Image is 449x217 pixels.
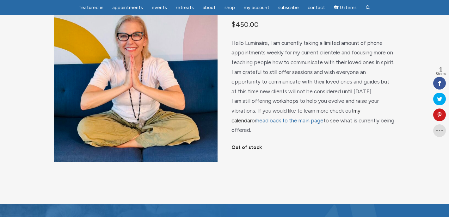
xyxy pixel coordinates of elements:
a: Appointments [108,2,147,14]
span: Retreats [176,5,194,10]
i: Cart [334,5,340,10]
a: Subscribe [274,2,303,14]
a: head back to the main page [256,117,323,124]
span: Appointments [112,5,143,10]
span: Hello Luminaire, I am currently taking a limited amount of phone appointments weekly for my curre... [231,40,394,133]
span: Contact [308,5,325,10]
a: Shop [221,2,239,14]
a: My Account [240,2,273,14]
span: featured in [79,5,103,10]
span: Events [152,5,167,10]
span: 1 [436,67,446,72]
a: Retreats [172,2,198,14]
a: Events [148,2,171,14]
a: About [199,2,219,14]
span: Shop [225,5,235,10]
a: Cart0 items [330,1,360,14]
span: $ [231,20,236,28]
a: featured in [75,2,107,14]
a: my calendar [231,108,360,124]
span: About [203,5,216,10]
span: Subscribe [278,5,299,10]
span: My Account [244,5,269,10]
a: Contact [304,2,329,14]
p: Out of stock [231,143,395,152]
bdi: 450.00 [231,20,259,28]
span: 0 items [340,5,357,10]
span: Shares [436,72,446,76]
